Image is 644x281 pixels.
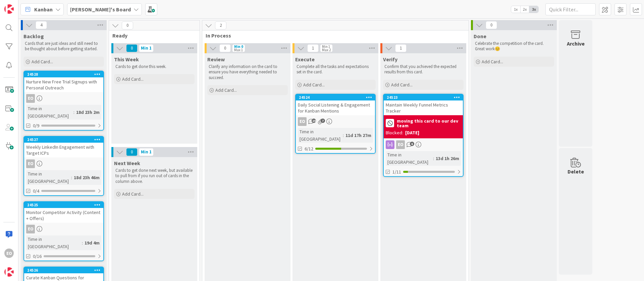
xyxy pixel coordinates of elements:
[434,155,461,162] div: 13d 1h 26m
[296,100,375,115] div: Daily Social Listening & Engagement for Kanban Mentions
[511,6,520,13] span: 1x
[215,21,226,29] span: 2
[24,137,103,157] div: 24527Weekly LinkedIn Engagement with Target ICPs
[384,140,463,149] div: EO
[73,109,74,116] span: :
[386,129,403,136] div: Blocked:
[295,56,315,63] span: Execute
[26,170,71,185] div: Time in [GEOGRAPHIC_DATA]
[475,41,553,52] p: Celebrate the competition of the card. Great work
[122,76,144,82] span: Add Card...
[26,225,35,233] div: EO
[486,21,497,29] span: 0
[296,94,375,100] div: 24524
[392,168,401,175] span: 1/11
[27,203,103,207] div: 24525
[114,56,139,63] span: This Week
[298,117,307,126] div: EO
[83,239,101,247] div: 19d 4m
[4,267,14,277] img: avatar
[343,132,344,139] span: :
[297,64,374,75] p: Complete all the tasks and expectations set in the card.
[4,4,14,14] img: Visit kanbanzone.com
[122,21,133,29] span: 0
[26,159,35,168] div: EO
[568,167,584,175] div: Delete
[24,202,103,223] div: 24525Monitor Competitor Activity (Content + Offers)
[344,132,373,139] div: 11d 17h 27m
[383,56,397,63] span: Verify
[567,40,585,48] div: Archive
[33,122,39,129] span: 0/9
[391,82,413,88] span: Add Card...
[322,45,330,48] div: Min 1
[24,159,103,168] div: EO
[23,201,104,261] a: 24525Monitor Competitor Activity (Content + Offers)EOTime in [GEOGRAPHIC_DATA]:19d 4m0/16
[141,47,152,50] div: Min 1
[82,239,83,247] span: :
[384,100,463,115] div: Maintain Weekly Funnel Metrics Tracker
[24,202,103,208] div: 24525
[387,95,463,100] div: 24523
[4,249,14,258] div: EO
[26,105,73,120] div: Time in [GEOGRAPHIC_DATA]
[115,168,193,184] p: Cards to get done next week, but available to pull from if you run out of cards in the column above.
[36,21,47,29] span: 4
[24,143,103,157] div: Weekly LinkedIn Engagement with Target ICPs
[206,32,460,39] span: In Process
[32,59,53,65] span: Add Card...
[307,44,319,52] span: 1
[234,48,243,52] div: Max 1
[296,94,375,115] div: 24524Daily Social Listening & Engagement for Kanban Mentions
[26,94,35,103] div: EO
[25,41,103,52] p: Cards that are just ideas and still need to be thought about before getting started.
[24,77,103,92] div: Nurture New Free Trial Signups with Personal Outreach
[24,71,103,92] div: 24528Nurture New Free Trial Signups with Personal Outreach
[312,119,316,123] span: 19
[520,6,529,13] span: 2x
[396,140,405,149] div: EO
[126,44,138,52] span: 0
[74,109,101,116] div: 18d 23h 2m
[322,48,331,52] div: Max 2
[545,3,596,15] input: Quick Filter...
[397,119,461,128] b: moving this card to our dev team
[529,6,538,13] span: 3x
[115,64,193,69] p: Cards to get done this week.
[384,64,462,75] p: Confirm that you achieved the expected results from this card.
[27,268,103,273] div: 24526
[433,155,434,162] span: :
[295,94,376,154] a: 24524Daily Social Listening & Engagement for Kanban MentionsEOTime in [GEOGRAPHIC_DATA]:11d 17h 2...
[303,82,325,88] span: Add Card...
[23,71,104,131] a: 24528Nurture New Free Trial Signups with Personal OutreachEOTime in [GEOGRAPHIC_DATA]:18d 23h 2m0/9
[27,137,103,142] div: 24527
[234,45,243,48] div: Min 0
[405,129,419,136] div: [DATE]
[24,137,103,143] div: 24527
[24,71,103,77] div: 24528
[24,208,103,223] div: Monitor Competitor Activity (Content + Offers)
[384,94,463,100] div: 24523
[122,191,144,197] span: Add Card...
[384,94,463,115] div: 24523Maintain Weekly Funnel Metrics Tracker
[321,119,325,123] span: 7
[24,94,103,103] div: EO
[395,44,407,52] span: 1
[126,148,138,156] span: 0
[23,33,44,40] span: Backlog
[495,46,500,52] span: 😊
[23,136,104,196] a: 24527Weekly LinkedIn Engagement with Target ICPsEOTime in [GEOGRAPHIC_DATA]:18d 23h 46m0/4
[114,160,140,166] span: Next Week
[215,87,237,93] span: Add Card...
[26,235,82,250] div: Time in [GEOGRAPHIC_DATA]
[209,64,286,80] p: Clarify any information on the card to ensure you have everything needed to succeed.
[71,174,72,181] span: :
[70,6,131,13] b: [PERSON_NAME]'s Board
[305,145,313,152] span: 6/12
[383,94,464,177] a: 24523Maintain Weekly Funnel Metrics Trackermoving this card to our dev teamBlocked:[DATE]EOTime i...
[141,150,152,154] div: Min 1
[24,225,103,233] div: EO
[33,188,39,195] span: 0/4
[219,44,231,52] span: 0
[24,267,103,273] div: 24526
